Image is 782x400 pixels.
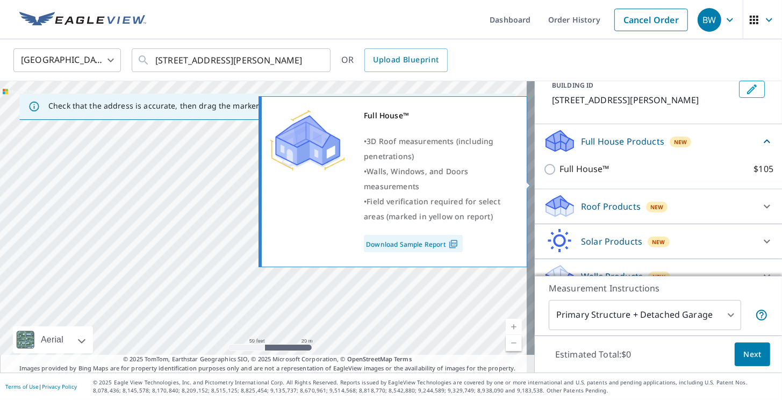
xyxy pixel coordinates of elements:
span: New [650,203,664,211]
div: OR [341,48,448,72]
div: • [364,134,513,164]
div: Aerial [13,326,93,353]
div: Primary Structure + Detached Garage [549,300,741,330]
a: Current Level 19, Zoom Out [506,335,522,351]
div: Roof ProductsNew [543,194,773,219]
p: Estimated Total: $0 [547,342,640,366]
span: New [674,138,687,146]
span: Walls, Windows, and Doors measurements [364,166,468,191]
div: Walls ProductsNew [543,263,773,289]
div: [GEOGRAPHIC_DATA] [13,45,121,75]
p: Check that the address is accurate, then drag the marker over the correct structure. [48,101,358,111]
a: Cancel Order [614,9,688,31]
a: Upload Blueprint [364,48,447,72]
p: Full House™ [559,162,609,176]
p: © 2025 Eagle View Technologies, Inc. and Pictometry International Corp. All Rights Reserved. Repo... [93,378,777,395]
div: Solar ProductsNew [543,228,773,254]
img: Pdf Icon [446,239,461,249]
span: Your report will include the primary structure and a detached garage if one exists. [755,309,768,322]
a: Terms [394,355,412,363]
div: • [364,164,513,194]
span: New [652,273,666,281]
div: BW [698,8,721,32]
button: Edit building 1 [739,81,765,98]
p: Measurement Instructions [549,282,768,295]
p: Full House Products [581,135,664,148]
button: Next [735,342,770,367]
div: • [364,194,513,224]
p: BUILDING ID [552,81,593,90]
p: [STREET_ADDRESS][PERSON_NAME] [552,94,735,106]
span: Field verification required for select areas (marked in yellow on report) [364,196,500,222]
span: 3D Roof measurements (including penetrations) [364,136,493,161]
p: $105 [754,162,773,176]
span: Next [743,348,762,361]
a: Current Level 19, Zoom In [506,319,522,335]
img: Premium [270,108,345,173]
span: Upload Blueprint [373,53,439,67]
p: Walls Products [581,270,643,283]
span: © 2025 TomTom, Earthstar Geographics SIO, © 2025 Microsoft Corporation, © [123,355,412,364]
a: OpenStreetMap [347,355,392,363]
input: Search by address or latitude-longitude [155,45,309,75]
p: | [5,383,77,390]
p: Roof Products [581,200,641,213]
img: EV Logo [19,12,146,28]
p: Solar Products [581,235,642,248]
div: Full House™ [364,108,513,123]
span: New [652,238,665,246]
div: Aerial [38,326,67,353]
a: Privacy Policy [42,383,77,390]
a: Terms of Use [5,383,39,390]
a: Download Sample Report [364,235,463,252]
div: Full House ProductsNew [543,128,773,154]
